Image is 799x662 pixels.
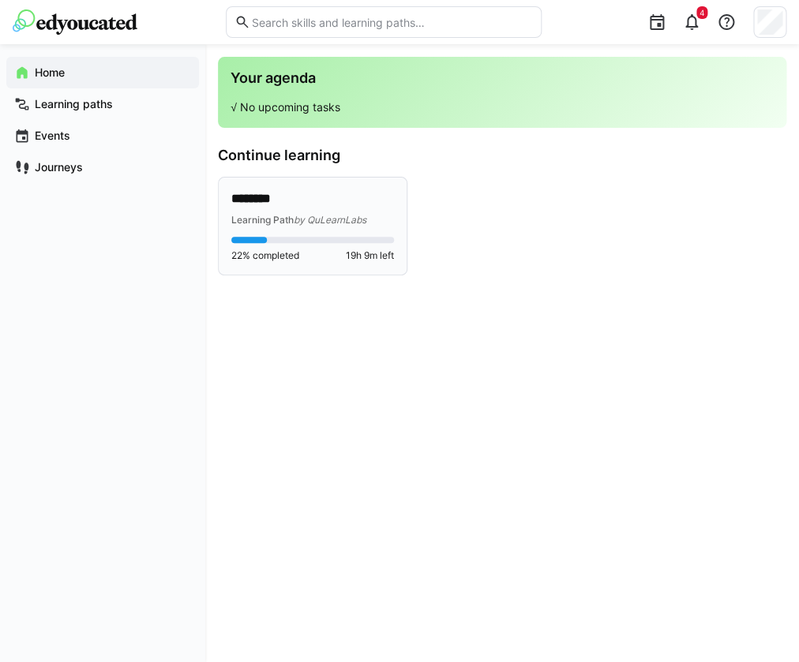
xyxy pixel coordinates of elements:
[700,8,704,17] span: 4
[346,249,394,262] span: 19h 9m left
[231,249,299,262] span: 22% completed
[231,69,774,87] h3: Your agenda
[250,15,533,29] input: Search skills and learning paths…
[231,214,294,226] span: Learning Path
[218,147,786,164] h3: Continue learning
[294,214,366,226] span: by QuLearnLabs
[231,99,774,115] p: √ No upcoming tasks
